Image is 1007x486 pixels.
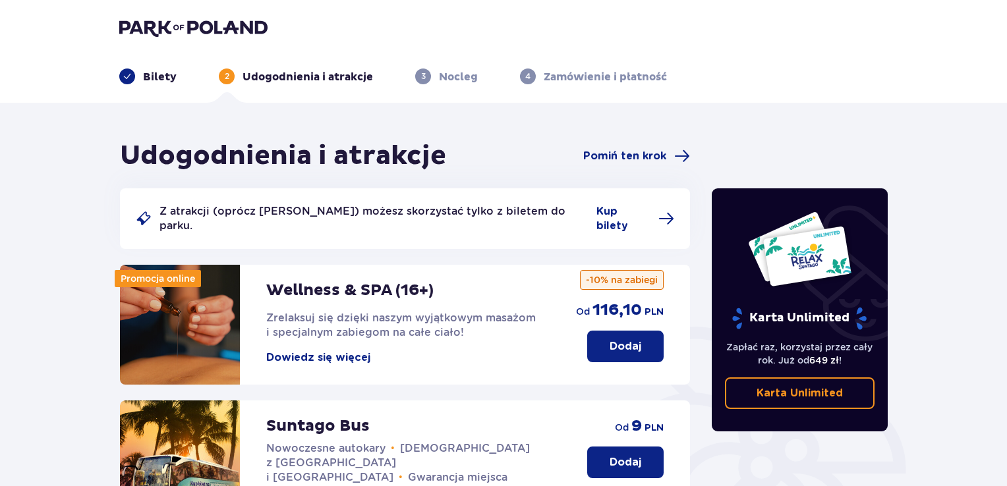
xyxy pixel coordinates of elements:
span: • [391,442,395,455]
p: Karta Unlimited [757,386,843,400]
img: Park of Poland logo [119,18,268,37]
div: 3Nocleg [415,68,478,84]
p: 2 [225,70,229,82]
div: 2Udogodnienia i atrakcje [219,68,373,84]
h1: Udogodnienia i atrakcje [120,140,446,173]
p: -10% na zabiegi [580,270,664,290]
p: Dodaj [610,455,641,470]
span: 116,10 [592,300,642,320]
span: od [615,421,629,434]
p: Suntago Bus [266,416,370,436]
p: Zamówienie i płatność [544,70,667,84]
img: attraction [120,265,240,385]
span: [DEMOGRAPHIC_DATA] z [GEOGRAPHIC_DATA] i [GEOGRAPHIC_DATA] [266,442,530,483]
span: • [399,471,403,484]
p: Z atrakcji (oprócz [PERSON_NAME]) możesz skorzystać tylko z biletem do parku. [159,204,589,233]
div: 4Zamówienie i płatność [520,68,667,84]
p: Nocleg [439,70,478,84]
p: 4 [525,70,531,82]
p: Karta Unlimited [731,307,868,330]
p: Udogodnienia i atrakcje [243,70,373,84]
p: Bilety [143,70,177,84]
button: Dodaj [587,446,664,478]
img: Dwie karty całoroczne do Suntago z napisem 'UNLIMITED RELAX', na białym tle z tropikalnymi liśćmi... [747,211,852,287]
span: 649 zł [809,355,839,365]
span: Zrelaksuj się dzięki naszym wyjątkowym masażom i specjalnym zabiegom na całe ciało! [266,311,536,338]
p: Wellness & SPA (16+) [266,281,434,300]
span: Pomiń ten krok [583,149,666,163]
span: PLN [645,421,664,435]
p: Zapłać raz, korzystaj przez cały rok. Już od ! [725,340,875,367]
a: Pomiń ten krok [583,148,690,164]
a: Karta Unlimited [725,377,875,409]
button: Dowiedz się więcej [266,350,370,365]
span: 9 [631,416,642,436]
div: Promocja online [115,270,201,287]
span: Nowoczesne autokary [266,442,386,454]
span: od [576,305,590,318]
p: 3 [421,70,426,82]
a: Kup bilety [596,204,674,233]
p: Dodaj [610,339,641,354]
button: Dodaj [587,331,664,362]
div: Bilety [119,68,177,84]
span: Kup bilety [596,204,650,233]
span: PLN [645,306,664,319]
